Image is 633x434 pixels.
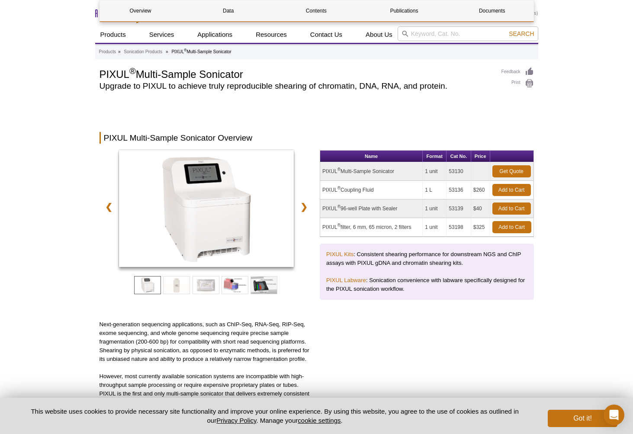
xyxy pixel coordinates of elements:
[118,49,121,54] li: »
[100,132,534,144] h2: PIXUL Multi-Sample Sonicator Overview
[320,181,423,199] td: PIXUL Coupling Fluid
[320,218,423,237] td: PIXUL filter, 6 mm, 65 micron, 2 filters
[423,199,447,218] td: 1 unit
[506,30,537,38] button: Search
[447,181,471,199] td: 53136
[471,199,490,218] td: $40
[447,162,471,181] td: 53130
[360,26,398,43] a: About Us
[492,203,531,215] a: Add to Cart
[166,49,168,54] li: »
[337,223,341,228] sup: ®
[423,218,447,237] td: 1 unit
[326,277,366,283] a: PIXUL Labware
[548,410,617,427] button: Got it!
[492,184,531,196] a: Add to Cart
[492,221,531,233] a: Add to Cart
[509,30,534,37] span: Search
[326,276,527,293] p: : Sonication convenience with labware specifically designed for the PIXUL sonication workflow.
[337,204,341,209] sup: ®
[276,0,357,21] a: Contents
[188,0,269,21] a: Data
[144,26,180,43] a: Services
[471,151,490,162] th: Price
[100,320,314,363] p: Next-generation sequencing applications, such as ChIP-Seq, RNA-Seq, RIP-Seq, exome sequencing, an...
[320,151,423,162] th: Name
[171,49,231,54] li: PIXUL Multi-Sample Sonicator
[129,66,136,76] sup: ®
[100,197,118,217] a: ❮
[337,167,341,172] sup: ®
[363,0,445,21] a: Publications
[423,162,447,181] td: 1 unit
[99,48,116,56] a: Products
[184,48,186,52] sup: ®
[447,151,471,162] th: Cat No.
[501,79,534,88] a: Print
[298,417,341,424] button: cookie settings
[447,218,471,237] td: 53198
[398,26,538,41] input: Keyword, Cat. No.
[337,186,341,190] sup: ®
[119,150,294,267] img: PIXUL Multi-Sample Sonicator
[501,67,534,77] a: Feedback
[320,199,423,218] td: PIXUL 96-well Plate with Sealer
[216,417,256,424] a: Privacy Policy
[320,162,423,181] td: PIXUL Multi-Sample Sonicator
[251,26,292,43] a: Resources
[305,26,347,43] a: Contact Us
[124,48,162,56] a: Sonication Products
[326,250,527,267] p: : Consistent shearing performance for downstream NGS and ChIP assays with PIXUL gDNA and chromati...
[471,218,490,237] td: $325
[100,0,181,21] a: Overview
[326,251,353,257] a: PIXUL Kits
[100,82,493,90] h2: Upgrade to PIXUL to achieve truly reproducible shearing of chromatin, DNA, RNA, and protein.
[95,26,131,43] a: Products
[471,181,490,199] td: $260
[604,405,624,425] div: Open Intercom Messenger
[16,407,534,425] p: This website uses cookies to provide necessary site functionality and improve your online experie...
[100,372,314,415] p: However, most currently available sonication systems are incompatible with high-throughput sample...
[295,197,313,217] a: ❯
[492,165,531,177] a: Get Quote
[423,151,447,162] th: Format
[192,26,238,43] a: Applications
[451,0,533,21] a: Documents
[119,150,294,270] a: PIXUL Multi-Sample Sonicator
[423,181,447,199] td: 1 L
[447,199,471,218] td: 53139
[100,67,493,80] h1: PIXUL Multi-Sample Sonicator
